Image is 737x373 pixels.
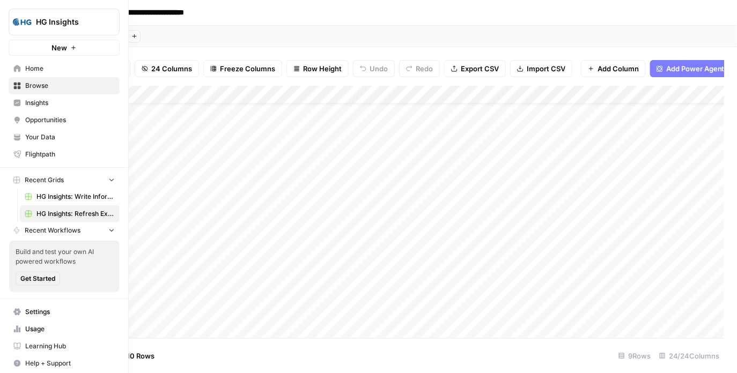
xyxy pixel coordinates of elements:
[16,272,60,286] button: Get Started
[36,17,101,27] span: HG Insights
[581,60,646,77] button: Add Column
[220,63,275,74] span: Freeze Columns
[286,60,349,77] button: Row Height
[9,9,120,35] button: Workspace: HG Insights
[25,324,115,334] span: Usage
[112,350,154,361] span: Add 10 Rows
[25,64,115,73] span: Home
[25,359,115,368] span: Help + Support
[36,192,115,202] span: HG Insights: Write Informational Article
[666,63,725,74] span: Add Power Agent
[25,307,115,317] span: Settings
[461,63,499,74] span: Export CSV
[25,341,115,351] span: Learning Hub
[12,12,32,32] img: HG Insights Logo
[9,222,120,238] button: Recent Workflows
[9,129,120,146] a: Your Data
[20,205,120,222] a: HG Insights: Refresh Existing Content
[16,247,113,266] span: Build and test your own AI powered workflows
[25,226,80,235] span: Recent Workflows
[9,303,120,320] a: Settings
[51,42,67,53] span: New
[25,115,115,125] span: Opportunities
[9,172,120,188] button: Recent Grids
[20,274,55,284] span: Get Started
[25,81,115,91] span: Browse
[598,63,639,74] span: Add Column
[9,146,120,163] a: Flightpath
[25,98,115,108] span: Insights
[399,60,440,77] button: Redo
[9,111,120,129] a: Opportunities
[9,320,120,338] a: Usage
[151,63,192,74] span: 24 Columns
[614,347,655,364] div: 9 Rows
[25,175,64,185] span: Recent Grids
[135,60,199,77] button: 24 Columns
[9,60,120,77] a: Home
[9,94,120,111] a: Insights
[510,60,572,77] button: Import CSV
[9,40,120,56] button: New
[527,63,565,74] span: Import CSV
[25,150,115,159] span: Flightpath
[370,63,388,74] span: Undo
[650,60,731,77] button: Add Power Agent
[9,338,120,355] a: Learning Hub
[36,209,115,219] span: HG Insights: Refresh Existing Content
[25,132,115,142] span: Your Data
[655,347,724,364] div: 24/24 Columns
[9,77,120,94] a: Browse
[353,60,395,77] button: Undo
[9,355,120,372] button: Help + Support
[20,188,120,205] a: HG Insights: Write Informational Article
[203,60,282,77] button: Freeze Columns
[416,63,433,74] span: Redo
[444,60,506,77] button: Export CSV
[303,63,342,74] span: Row Height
